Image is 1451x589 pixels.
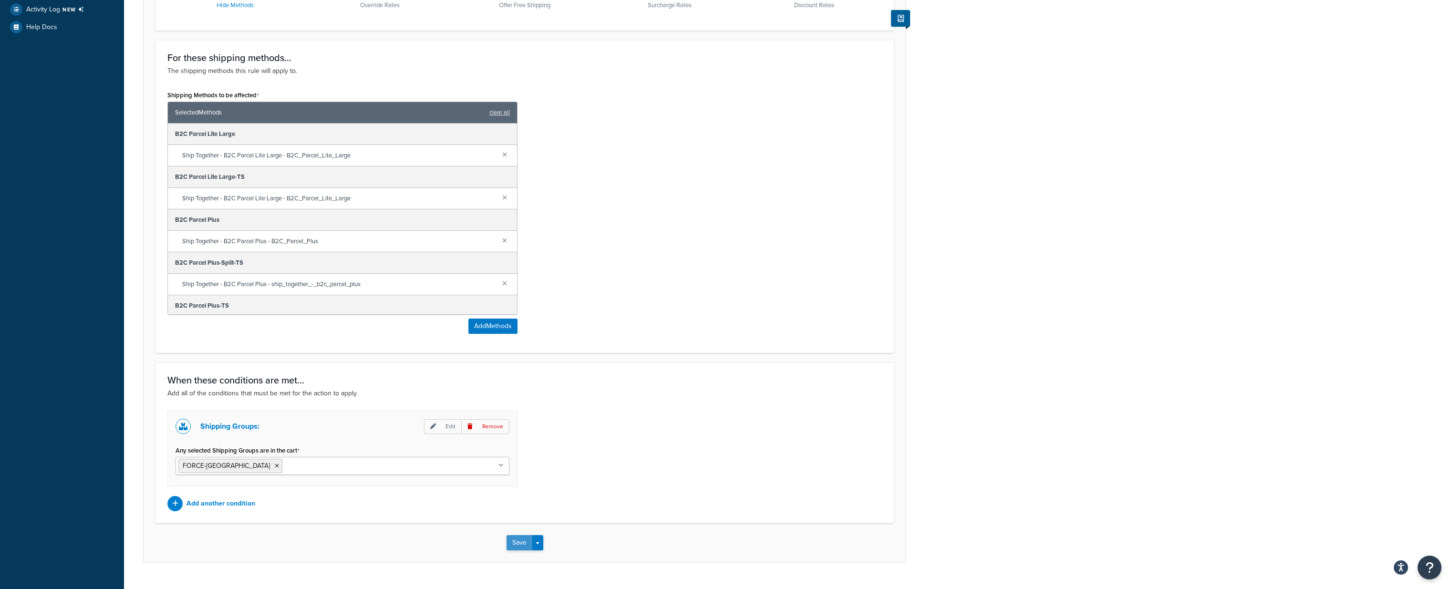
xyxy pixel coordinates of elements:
[489,106,510,119] a: clear all
[461,419,509,434] p: Remove
[167,52,882,63] h3: For these shipping methods...
[7,1,117,18] a: Activity LogNEW
[182,149,495,162] span: Ship Together - B2C Parcel Lite Large - B2C_Parcel_Lite_Large
[1418,556,1441,579] button: Open Resource Center
[168,166,517,188] div: B2C Parcel Lite Large-TS
[62,6,88,13] span: NEW
[167,388,882,399] p: Add all of the conditions that must be met for the action to apply.
[182,278,495,291] span: Ship Together - B2C Parcel Plus - ship_together_-_b2c_parcel_plus
[200,420,259,433] p: Shipping Groups:
[182,235,495,248] span: Ship Together - B2C Parcel Plus - B2C_Parcel_Plus
[26,3,88,16] span: Activity Log
[168,209,517,231] div: B2C Parcel Plus
[182,192,495,205] span: Ship Together - B2C Parcel Lite Large - B2C_Parcel_Lite_Large
[7,19,117,36] a: Help Docs
[468,319,518,334] button: AddMethods
[507,535,532,550] button: Save
[183,461,270,471] span: FORCE-[GEOGRAPHIC_DATA]
[424,419,461,434] p: Edit
[167,92,259,99] label: Shipping Methods to be affected
[176,447,300,455] label: Any selected Shipping Groups are in the cart
[168,295,517,317] div: B2C Parcel Plus-TS
[167,375,882,385] h3: When these conditions are met...
[175,106,485,119] span: Selected Methods
[891,10,910,27] button: Show Help Docs
[168,252,517,274] div: B2C Parcel Plus-Split-TS
[167,66,882,76] p: The shipping methods this rule will apply to.
[7,1,117,18] li: [object Object]
[168,124,517,145] div: B2C Parcel Lite Large
[26,23,57,31] span: Help Docs
[187,497,255,510] p: Add another condition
